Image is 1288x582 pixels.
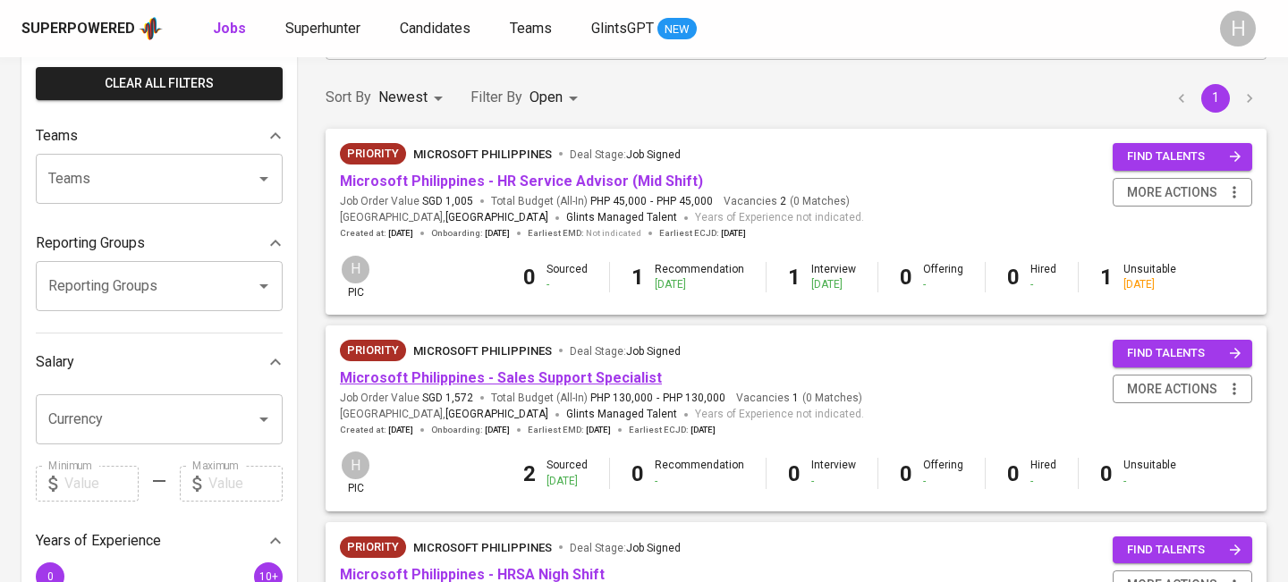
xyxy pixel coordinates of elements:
button: page 1 [1201,84,1230,113]
span: Job Order Value [340,391,473,406]
a: Teams [510,18,555,40]
div: Hired [1030,458,1056,488]
span: [DATE] [586,424,611,436]
b: 0 [788,461,801,486]
div: Salary [36,344,283,380]
span: [DATE] [388,227,413,240]
span: Glints Managed Talent [566,211,677,224]
div: Interview [811,458,856,488]
span: NEW [657,21,697,38]
span: Clear All filters [50,72,268,95]
div: New Job received from Demand Team [340,143,406,164]
span: 2 [777,194,786,209]
b: 0 [1100,461,1113,486]
span: Onboarding : [431,424,510,436]
span: [GEOGRAPHIC_DATA] [445,406,548,424]
span: Job Signed [626,148,681,161]
span: Priority [340,145,406,163]
div: - [811,474,856,489]
p: Reporting Groups [36,232,145,254]
a: Jobs [213,18,250,40]
span: Job Signed [626,542,681,554]
a: Candidates [400,18,474,40]
span: Deal Stage : [570,148,681,161]
div: Offering [923,458,963,488]
span: find talents [1127,147,1241,167]
span: Onboarding : [431,227,510,240]
div: Superpowered [21,19,135,39]
b: 0 [900,461,912,486]
b: 0 [523,265,536,290]
div: [DATE] [1123,277,1176,292]
div: [DATE] [655,277,744,292]
span: PHP 130,000 [590,391,653,406]
span: Job Signed [626,345,681,358]
div: [DATE] [547,474,588,489]
div: H [340,450,371,481]
span: Years of Experience not indicated. [695,406,864,424]
span: [GEOGRAPHIC_DATA] , [340,209,548,227]
div: H [1220,11,1256,46]
div: New Job received from Demand Team [340,536,406,558]
div: - [923,474,963,489]
div: H [340,254,371,285]
span: Total Budget (All-In) [491,194,713,209]
div: Offering [923,262,963,292]
div: Teams [36,118,283,154]
span: 1 [790,391,799,406]
span: Earliest ECJD : [629,424,716,436]
span: Total Budget (All-In) [491,391,725,406]
span: - [650,194,653,209]
span: Open [530,89,563,105]
span: find talents [1127,343,1241,364]
input: Value [64,466,139,502]
span: Earliest EMD : [528,424,611,436]
span: [DATE] [691,424,716,436]
span: Earliest EMD : [528,227,641,240]
b: 0 [631,461,644,486]
button: find talents [1113,143,1252,171]
span: Superhunter [285,20,360,37]
div: Hired [1030,262,1056,292]
div: - [1030,474,1056,489]
button: Clear All filters [36,67,283,100]
span: Candidates [400,20,470,37]
span: Years of Experience not indicated. [695,209,864,227]
p: Sort By [326,87,371,108]
button: Open [251,166,276,191]
span: Glints Managed Talent [566,408,677,420]
b: 1 [788,265,801,290]
span: Vacancies ( 0 Matches ) [724,194,850,209]
span: more actions [1127,378,1217,401]
span: Deal Stage : [570,345,681,358]
div: pic [340,450,371,496]
div: - [1030,277,1056,292]
span: Created at : [340,424,413,436]
span: PHP 45,000 [590,194,647,209]
b: 0 [1007,461,1020,486]
span: - [657,391,659,406]
div: [DATE] [811,277,856,292]
a: GlintsGPT NEW [591,18,697,40]
span: Created at : [340,227,413,240]
span: Deal Stage : [570,542,681,554]
div: Recommendation [655,458,744,488]
span: [GEOGRAPHIC_DATA] [445,209,548,227]
button: find talents [1113,536,1252,564]
span: Vacancies ( 0 Matches ) [736,391,862,406]
span: 10+ [258,569,277,582]
span: SGD 1,572 [422,391,473,406]
button: more actions [1113,178,1252,207]
span: Priority [340,342,406,359]
div: Unsuitable [1123,262,1176,292]
div: Years of Experience [36,523,283,559]
span: Job Order Value [340,194,473,209]
b: 2 [523,461,536,486]
div: Unsuitable [1123,458,1176,488]
span: [DATE] [485,424,510,436]
span: Teams [510,20,552,37]
div: Sourced [547,458,588,488]
div: Reporting Groups [36,225,283,261]
span: more actions [1127,181,1217,204]
div: Recommendation [655,262,744,292]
